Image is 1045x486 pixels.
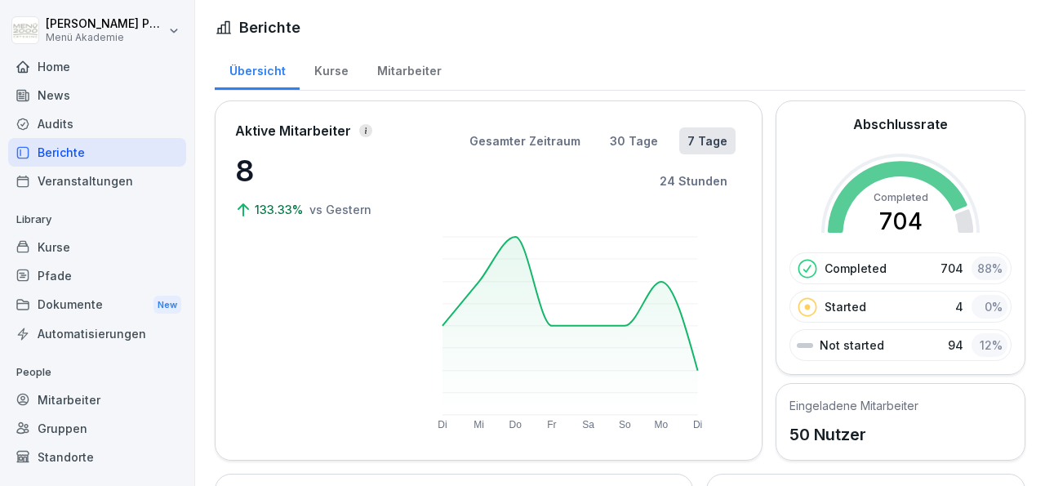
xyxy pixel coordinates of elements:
[651,167,736,194] button: 24 Stunden
[8,261,186,290] a: Pfade
[46,17,165,31] p: [PERSON_NAME] Pätow
[362,48,456,90] a: Mitarbeiter
[972,295,1007,319] div: 0 %
[789,397,918,414] h5: Eingeladene Mitarbeiter
[8,207,186,233] p: Library
[8,290,186,320] a: DokumenteNew
[255,201,306,218] p: 133.33%
[8,386,186,414] a: Mitarbeiter
[583,419,595,430] text: Sa
[619,419,631,430] text: So
[8,233,186,261] a: Kurse
[547,419,556,430] text: Fr
[438,419,447,430] text: Di
[8,109,186,138] a: Audits
[235,149,398,193] p: 8
[8,414,186,443] a: Gruppen
[825,298,866,315] p: Started
[789,422,918,447] p: 50 Nutzer
[509,419,522,430] text: Do
[46,32,165,43] p: Menü Akademie
[602,127,666,154] button: 30 Tage
[8,443,186,471] a: Standorte
[235,121,351,140] p: Aktive Mitarbeiter
[820,337,884,354] p: Not started
[972,256,1007,280] div: 88 %
[693,419,702,430] text: Di
[300,48,362,90] a: Kurse
[461,127,589,154] button: Gesamter Zeitraum
[215,48,300,90] a: Übersicht
[679,127,736,154] button: 7 Tage
[955,298,963,315] p: 4
[153,296,181,314] div: New
[853,114,948,134] h2: Abschlussrate
[474,419,484,430] text: Mi
[825,260,887,277] p: Completed
[940,260,963,277] p: 704
[8,290,186,320] div: Dokumente
[8,167,186,195] a: Veranstaltungen
[655,419,669,430] text: Mo
[8,359,186,386] p: People
[8,319,186,348] a: Automatisierungen
[8,52,186,81] a: Home
[309,201,371,218] p: vs Gestern
[8,138,186,167] a: Berichte
[972,333,1007,357] div: 12 %
[948,337,963,354] p: 94
[239,16,300,38] h1: Berichte
[8,81,186,109] a: News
